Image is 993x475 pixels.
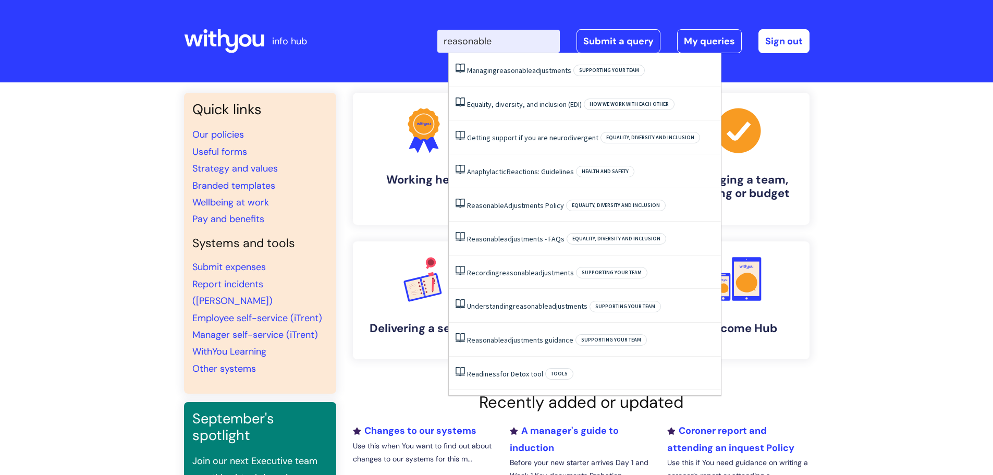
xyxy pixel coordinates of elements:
[668,241,810,359] a: Welcome Hub
[545,368,573,380] span: Tools
[584,99,675,110] span: How we work with each other
[437,29,810,53] div: | -
[192,312,322,324] a: Employee self-service (iTrent)
[510,424,619,454] a: A manager's guide to induction
[192,410,328,444] h3: September's spotlight
[353,241,495,359] a: Delivering a service
[467,234,504,243] span: Reasonable
[513,301,548,311] span: reasonable
[192,278,273,307] a: Report incidents ([PERSON_NAME])
[467,100,582,109] a: Equality, diversity, and inclusion (EDI)
[676,322,801,335] h4: Welcome Hub
[499,268,535,277] span: reasonable
[467,301,587,311] a: Understandingreasonableadjustments
[497,66,532,75] span: reasonable
[361,173,486,187] h4: Working here
[353,424,476,437] a: Changes to our systems
[676,173,801,201] h4: Managing a team, building or budget
[192,236,328,251] h4: Systems and tools
[590,301,661,312] span: Supporting your team
[467,335,573,345] a: Reasonableadjustments guidance
[467,66,571,75] a: Managingreasonableadjustments
[192,328,318,341] a: Manager self-service (iTrent)
[353,440,495,466] p: Use this when You want to find out about changes to our systems for this m...
[577,29,660,53] a: Submit a query
[576,267,647,278] span: Supporting your team
[667,424,794,454] a: Coroner report and attending an inquest Policy
[192,179,275,192] a: Branded templates
[353,93,495,225] a: Working here
[467,167,574,176] a: AnaphylacticReactions: Guidelines
[567,233,666,245] span: Equality, Diversity and Inclusion
[575,334,647,346] span: Supporting your team
[272,33,307,50] p: info hub
[192,101,328,118] h3: Quick links
[467,369,543,379] a: Readinessfor Detox tool
[192,145,247,158] a: Useful forms
[467,335,504,345] span: Reasonable
[467,268,574,277] a: Recordingreasonableadjustments
[353,393,810,412] h2: Recently added or updated
[192,362,256,375] a: Other systems
[192,261,266,273] a: Submit expenses
[566,200,666,211] span: Equality, Diversity and Inclusion
[467,201,564,210] a: ReasonableAdjustments Policy
[600,132,700,143] span: Equality, Diversity and Inclusion
[467,369,500,379] span: Readiness
[576,166,634,177] span: Health and safety
[192,345,266,358] a: WithYou Learning
[192,162,278,175] a: Strategy and values
[192,196,269,209] a: Wellbeing at work
[668,93,810,225] a: Managing a team, building or budget
[192,128,244,141] a: Our policies
[467,201,504,210] span: Reasonable
[467,234,565,243] a: Reasonableadjustments - FAQs
[677,29,742,53] a: My queries
[467,133,598,142] a: Getting support if you are neurodivergent
[573,65,645,76] span: Supporting your team
[437,30,560,53] input: Search
[507,167,538,176] span: Reactions
[192,213,264,225] a: Pay and benefits
[758,29,810,53] a: Sign out
[361,322,486,335] h4: Delivering a service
